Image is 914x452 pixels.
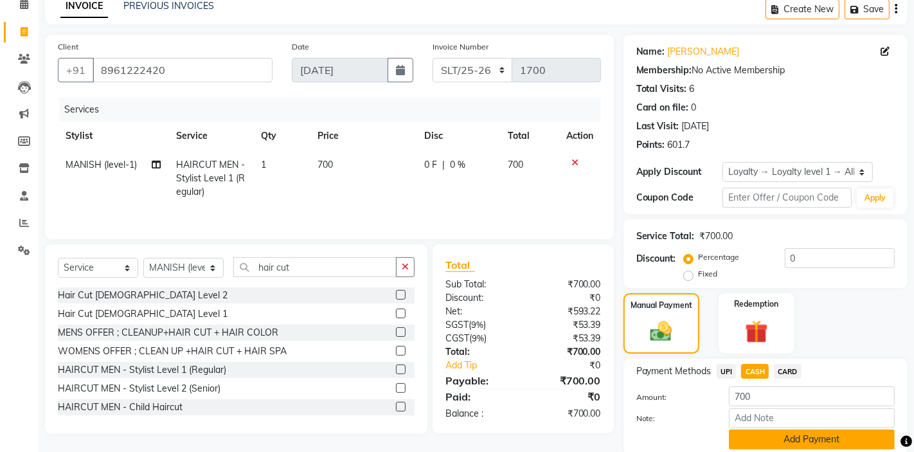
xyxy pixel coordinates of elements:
[636,138,665,152] div: Points:
[436,278,523,291] div: Sub Total:
[682,120,710,133] div: [DATE]
[436,318,523,332] div: ( )
[445,332,469,344] span: CGST
[717,364,737,379] span: UPI
[627,392,719,403] label: Amount:
[729,429,895,449] button: Add Payment
[523,278,611,291] div: ₹700.00
[436,389,523,404] div: Paid:
[636,64,692,77] div: Membership:
[233,257,397,277] input: Search or Scan
[436,345,523,359] div: Total:
[253,122,310,150] th: Qty
[436,305,523,318] div: Net:
[436,291,523,305] div: Discount:
[310,122,417,150] th: Price
[168,122,253,150] th: Service
[523,332,611,345] div: ₹53.39
[636,64,895,77] div: No Active Membership
[636,120,679,133] div: Last Visit:
[58,345,287,358] div: WOMENS OFFER ; CLEAN UP +HAIR CUT + HAIR SPA
[636,365,712,378] span: Payment Methods
[523,291,611,305] div: ₹0
[692,101,697,114] div: 0
[58,41,78,53] label: Client
[445,319,469,330] span: SGST
[700,230,733,243] div: ₹700.00
[433,41,488,53] label: Invoice Number
[523,373,611,388] div: ₹700.00
[857,188,893,208] button: Apply
[643,319,679,344] img: _cash.svg
[523,318,611,332] div: ₹53.39
[636,191,722,204] div: Coupon Code
[58,326,278,339] div: MENS OFFER ; CLEANUP+HAIR CUT + HAIR COLOR
[690,82,695,96] div: 6
[636,101,689,114] div: Card on file:
[774,364,802,379] span: CARD
[436,407,523,420] div: Balance :
[176,159,245,197] span: HAIRCUT MEN - Stylist Level 1 (Regular)
[523,389,611,404] div: ₹0
[417,122,501,150] th: Disc
[738,318,776,347] img: _gift.svg
[734,298,778,310] label: Redemption
[58,122,168,150] th: Stylist
[436,359,538,372] a: Add Tip
[58,382,220,395] div: HAIRCUT MEN - Stylist Level 2 (Senior)
[436,373,523,388] div: Payable:
[58,401,183,414] div: HAIRCUT MEN - Child Haircut
[58,363,226,377] div: HAIRCUT MEN - Stylist Level 1 (Regular)
[436,332,523,345] div: ( )
[636,165,722,179] div: Apply Discount
[636,252,676,266] div: Discount:
[58,307,228,321] div: Hair Cut [DEMOGRAPHIC_DATA] Level 1
[471,320,483,330] span: 9%
[59,98,611,122] div: Services
[292,41,309,53] label: Date
[93,58,273,82] input: Search by Name/Mobile/Email/Code
[425,158,438,172] span: 0 F
[636,230,695,243] div: Service Total:
[722,188,852,208] input: Enter Offer / Coupon Code
[537,359,610,372] div: ₹0
[261,159,266,170] span: 1
[523,345,611,359] div: ₹700.00
[729,386,895,406] input: Amount
[627,413,719,424] label: Note:
[636,45,665,59] div: Name:
[66,159,137,170] span: MANISH (level-1)
[699,251,740,263] label: Percentage
[500,122,558,150] th: Total
[58,289,228,302] div: Hair Cut [DEMOGRAPHIC_DATA] Level 2
[445,258,475,272] span: Total
[523,305,611,318] div: ₹593.22
[523,407,611,420] div: ₹700.00
[741,364,769,379] span: CASH
[443,158,445,172] span: |
[668,138,690,152] div: 601.7
[472,333,484,343] span: 9%
[631,300,692,311] label: Manual Payment
[58,58,94,82] button: +91
[451,158,466,172] span: 0 %
[699,268,718,280] label: Fixed
[729,408,895,428] input: Add Note
[668,45,740,59] a: [PERSON_NAME]
[318,159,333,170] span: 700
[508,159,523,170] span: 700
[636,82,687,96] div: Total Visits:
[559,122,601,150] th: Action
